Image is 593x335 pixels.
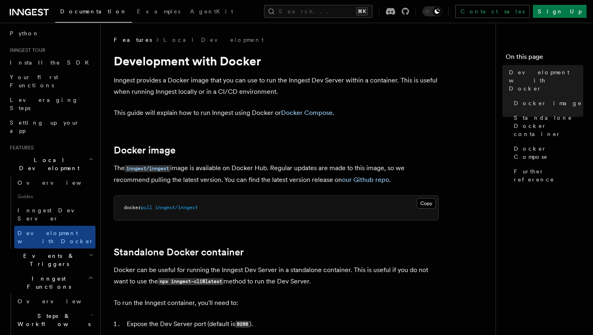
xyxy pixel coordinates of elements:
span: Further reference [514,167,583,184]
a: Your first Functions [6,70,95,93]
a: our Github repo [342,176,389,184]
p: Inngest provides a Docker image that you can use to run the Inngest Dev Server within a container... [114,75,439,97]
code: inngest/inngest [125,165,170,172]
a: Docker Compose [511,141,583,164]
a: Install the SDK [6,55,95,70]
code: 8288 [235,321,249,328]
span: Inngest Functions [6,274,88,291]
span: Setting up your app [10,119,80,134]
span: Inngest tour [6,47,45,54]
span: Docker Compose [514,145,583,161]
a: AgentKit [185,2,238,22]
span: AgentKit [190,8,233,15]
button: Copy [417,198,436,209]
span: Features [114,36,152,44]
a: Development with Docker [506,65,583,96]
span: Local Development [6,156,89,172]
code: npx inngest-cli@latest [158,278,223,285]
span: inngest/inngest [155,205,198,210]
span: Install the SDK [10,59,94,66]
kbd: ⌘K [356,7,368,15]
span: Leveraging Steps [10,97,78,111]
span: Features [6,145,34,151]
div: Local Development [6,175,95,249]
a: Overview [14,175,95,190]
span: Guides [14,190,95,203]
a: Examples [132,2,185,22]
span: pull [141,205,152,210]
a: Leveraging Steps [6,93,95,115]
p: The image is available on Docker Hub. Regular updates are made to this image, so we recommend pul... [114,162,439,186]
p: To run the Inngest container, you'll need to: [114,297,439,309]
a: Docker Compose [281,109,333,117]
a: Standalone Docker container [114,246,244,258]
span: Overview [17,298,101,305]
a: Local Development [163,36,264,44]
button: Toggle dark mode [422,6,442,16]
span: Development with Docker [17,230,94,244]
a: Overview [14,294,95,309]
span: Events & Triggers [6,252,89,268]
span: Inngest Dev Server [17,207,87,222]
span: Examples [137,8,180,15]
a: Inngest Dev Server [14,203,95,226]
h1: Development with Docker [114,54,439,68]
span: Development with Docker [509,68,583,93]
button: Steps & Workflows [14,309,95,331]
span: Your first Functions [10,74,58,89]
button: Search...⌘K [264,5,372,18]
a: Documentation [55,2,132,23]
button: Events & Triggers [6,249,95,271]
span: Documentation [60,8,127,15]
a: Docker image [511,96,583,110]
a: Setting up your app [6,115,95,138]
span: Python [10,30,39,37]
a: Python [6,26,95,41]
a: Standalone Docker container [511,110,583,141]
a: Docker image [114,145,175,156]
span: Standalone Docker container [514,114,583,138]
button: Inngest Functions [6,271,95,294]
a: Development with Docker [14,226,95,249]
button: Local Development [6,153,95,175]
a: Sign Up [533,5,587,18]
p: This guide will explain how to run Inngest using Docker or . [114,107,439,119]
span: Steps & Workflows [14,312,91,328]
span: Docker image [514,99,582,107]
li: Expose the Dev Server port (default is ). [124,318,439,330]
p: Docker can be useful for running the Inngest Dev Server in a standalone container. This is useful... [114,264,439,287]
a: Contact sales [455,5,530,18]
span: Overview [17,179,101,186]
h4: On this page [506,52,583,65]
a: inngest/inngest [125,164,170,172]
a: Further reference [511,164,583,187]
span: docker [124,205,141,210]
